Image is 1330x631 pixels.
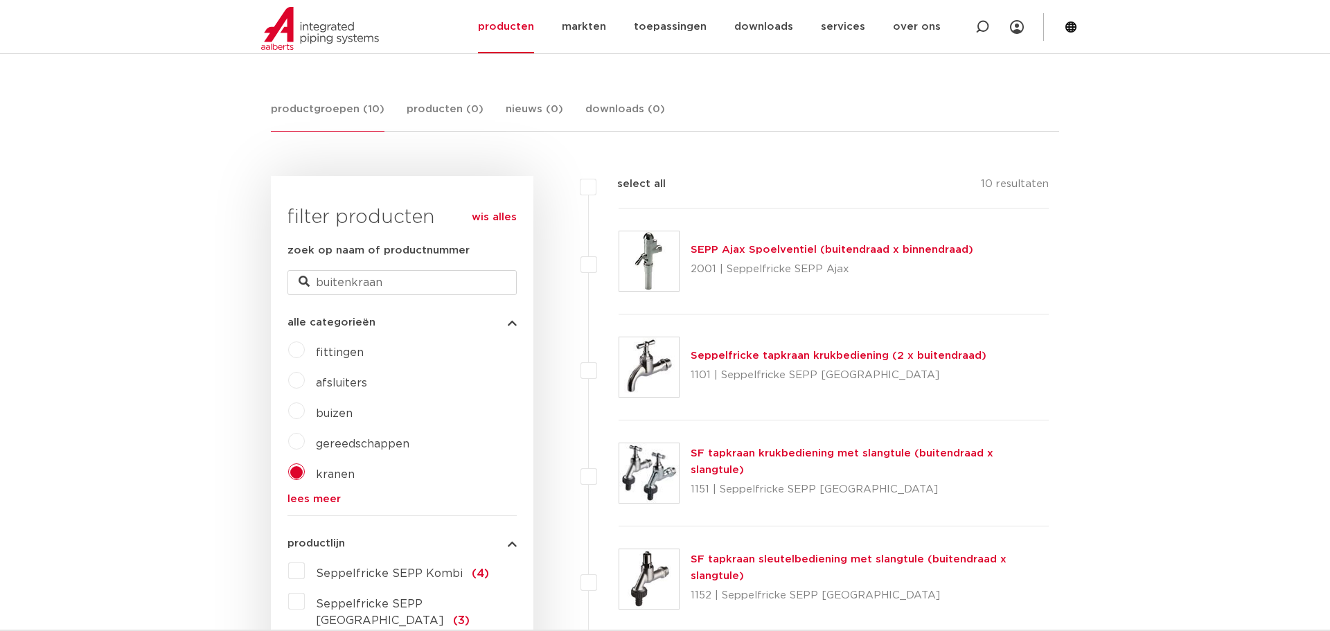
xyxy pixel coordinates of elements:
img: Thumbnail for SF tapkraan krukbediening met slangtule (buitendraad x slangtule) [619,443,679,503]
img: Thumbnail for SF tapkraan sleutelbediening met slangtule (buitendraad x slangtule) [619,549,679,609]
span: Seppelfricke SEPP [GEOGRAPHIC_DATA] [316,598,444,626]
a: SF tapkraan krukbediening met slangtule (buitendraad x slangtule) [691,448,993,475]
a: downloads (0) [585,101,665,131]
img: Thumbnail for Seppelfricke tapkraan krukbediening (2 x buitendraad) [619,337,679,397]
input: zoeken [287,270,517,295]
a: SEPP Ajax Spoelventiel (buitendraad x binnendraad) [691,245,973,255]
span: (4) [472,568,489,579]
a: gereedschappen [316,438,409,450]
span: Seppelfricke SEPP Kombi [316,568,463,579]
span: productlijn [287,538,345,549]
a: afsluiters [316,377,367,389]
a: nieuws (0) [506,101,563,131]
a: producten (0) [407,101,484,131]
p: 10 resultaten [981,176,1049,197]
img: Thumbnail for SEPP Ajax Spoelventiel (buitendraad x binnendraad) [619,231,679,291]
a: buizen [316,408,353,419]
p: 1151 | Seppelfricke SEPP [GEOGRAPHIC_DATA] [691,479,1049,501]
a: productgroepen (10) [271,101,384,132]
a: SF tapkraan sleutelbediening met slangtule (buitendraad x slangtule) [691,554,1007,581]
p: 1152 | Seppelfricke SEPP [GEOGRAPHIC_DATA] [691,585,1049,607]
a: fittingen [316,347,364,358]
a: kranen [316,469,355,480]
span: alle categorieën [287,317,375,328]
label: zoek op naam of productnummer [287,242,470,259]
button: alle categorieën [287,317,517,328]
span: (3) [453,615,470,626]
label: select all [596,176,666,193]
a: lees meer [287,494,517,504]
p: 2001 | Seppelfricke SEPP Ajax [691,258,973,281]
a: wis alles [472,209,517,226]
button: productlijn [287,538,517,549]
p: 1101 | Seppelfricke SEPP [GEOGRAPHIC_DATA] [691,364,986,386]
a: Seppelfricke tapkraan krukbediening (2 x buitendraad) [691,350,986,361]
h3: filter producten [287,204,517,231]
